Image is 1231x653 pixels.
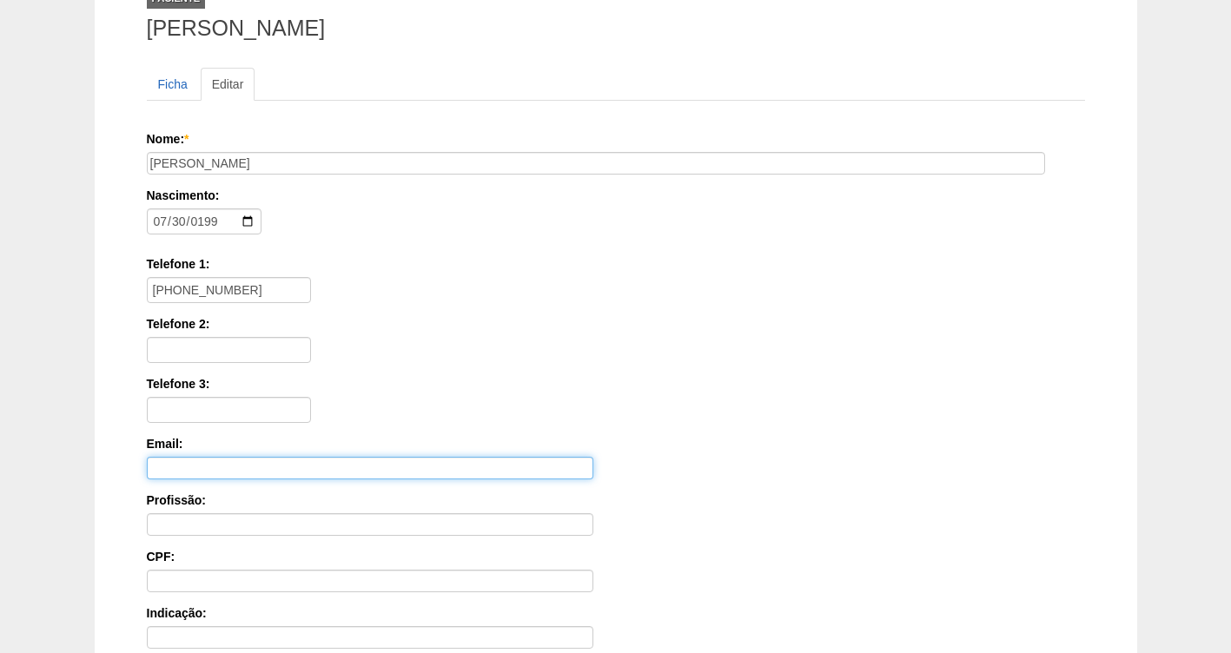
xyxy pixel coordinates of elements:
span: Este campo é obrigatório. [184,132,189,146]
label: Telefone 3: [147,375,1085,392]
label: Profissão: [147,491,1085,509]
label: Nome: [147,130,1085,148]
label: Telefone 2: [147,315,1085,333]
label: Nascimento: [147,187,1079,204]
h1: [PERSON_NAME] [147,17,1085,39]
label: CPF: [147,548,1085,565]
label: Email: [147,435,1085,452]
label: Telefone 1: [147,255,1085,273]
a: Ficha [147,68,199,101]
label: Indicação: [147,604,1085,622]
a: Editar [201,68,255,101]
